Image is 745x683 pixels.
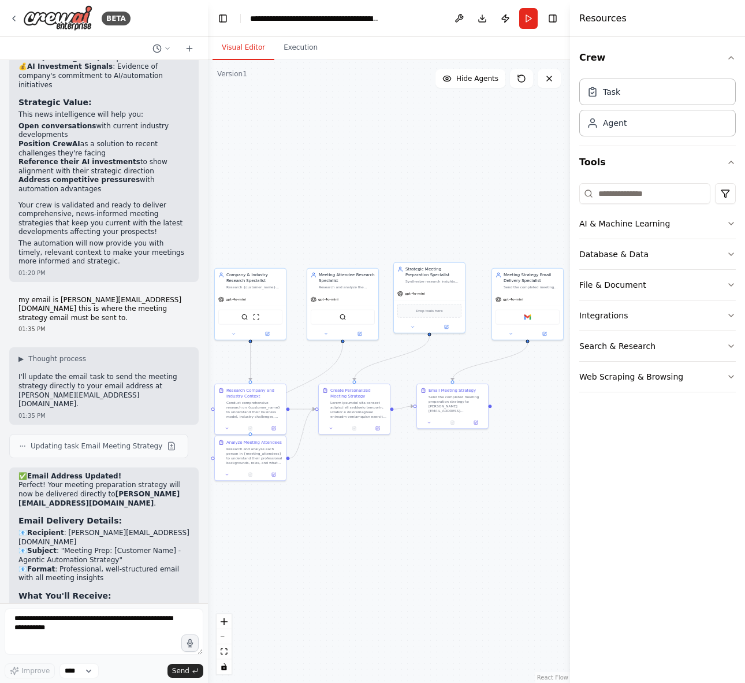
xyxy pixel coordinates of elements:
[504,272,560,284] div: Meeting Strategy Email Delivery Specialist
[416,308,442,314] span: Drop tools here
[250,13,380,24] nav: breadcrumb
[579,42,736,74] button: Crew
[226,447,282,465] div: Research and analyze each person in {meeting_attendees} to understand their professional backgrou...
[352,336,433,381] g: Edge from f927191e-1758-4e3a-85e6-e44d5cbbb681 to 55baff31-4ecf-477a-b018-4d9deb186469
[368,425,388,432] button: Open in side panel
[241,314,248,321] img: SerperDevTool
[181,634,199,652] button: Click to speak your automation idea
[318,384,390,435] div: Create Personalized Meeting StrategyLorem ipsumdol sita consect adipisci eli seddoeiu temporin, u...
[226,388,282,399] div: Research Company and Industry Context
[307,268,379,340] div: Meeting Attendee Research SpecialistResearch and analyze the backgrounds, roles, interests, and p...
[340,314,347,321] img: SerperDevTool
[18,140,80,148] strong: Position CrewAI
[491,268,564,340] div: Meeting Strategy Email Delivery SpecialistSend the completed meeting preparation strategy to the ...
[405,266,461,278] div: Strategic Meeting Preparation Specialist
[18,472,189,481] h2: ✅
[28,354,86,363] span: Thought process
[18,296,189,323] p: my email is [PERSON_NAME][EMAIL_ADDRESS][DOMAIN_NAME] this is where the meeting strategy email mu...
[416,384,489,429] div: Email Meeting StrategySend the completed meeting preparation strategy to [PERSON_NAME][EMAIL_ADDR...
[537,674,568,681] a: React Flow attribution
[18,481,189,508] p: Perfect! Your meeting preparation strategy will now be delivered directly to .
[450,343,531,381] g: Edge from 9bce49f9-04eb-4d39-a48a-b039bb19c39e to 18213370-5055-41b1-a92b-fe475dad4dec
[18,158,189,176] li: to show alignment with their strategic direction
[18,122,189,140] li: with current industry developments
[214,384,286,435] div: Research Company and Industry ContextConduct comprehensive research on {customer_name} to underst...
[213,36,274,60] button: Visual Editor
[466,419,486,426] button: Open in side panel
[27,472,121,480] strong: Email Address Updated!
[528,331,561,337] button: Open in side panel
[18,490,180,507] strong: [PERSON_NAME][EMAIL_ADDRESS][DOMAIN_NAME]
[172,666,189,675] span: Send
[27,62,113,70] strong: AI Investment Signals
[180,42,199,55] button: Start a new chat
[226,272,282,284] div: Company & Industry Research Specialist
[579,146,736,179] button: Tools
[18,354,86,363] button: ▶Thought process
[330,388,386,399] div: Create Personalized Meeting Strategy
[217,614,232,674] div: React Flow controls
[394,403,414,412] g: Edge from 55baff31-4ecf-477a-b018-4d9deb186469 to 18213370-5055-41b1-a92b-fe475dad4dec
[18,158,140,166] strong: Reference their AI investments
[18,176,140,184] strong: Address competitive pressures
[318,297,338,302] span: gpt-4o-mini
[603,86,620,98] div: Task
[344,331,377,337] button: Open in side panel
[215,10,231,27] button: Hide left sidebar
[18,98,92,107] strong: Strategic Value:
[579,362,736,392] button: Web Scraping & Browsing
[214,436,286,481] div: Analyze Meeting AttendeesResearch and analyze each person in {meeting_attendees} to understand th...
[435,69,505,88] button: Hide Agents
[27,547,57,555] strong: Subject
[248,343,254,381] g: Edge from 6ec3c345-628e-418a-a29f-389bc63e397b to ed54d69c-3cb9-4771-8abe-c3c696abda6b
[405,279,461,284] div: Synthesize research insights about {customer_name} and {meeting_attendees} to create compelling, ...
[18,591,111,600] strong: What You'll Receive:
[319,285,375,289] div: Research and analyze the backgrounds, roles, interests, and professional profiles of {meeting_att...
[238,471,262,478] button: No output available
[579,270,736,300] button: File & Document
[603,117,627,129] div: Agent
[524,314,531,321] img: Gmail
[18,354,24,363] span: ▶
[23,5,92,31] img: Logo
[274,36,327,60] button: Execution
[18,325,189,333] div: 01:35 PM
[429,388,476,394] div: Email Meeting Strategy
[18,176,189,194] li: with automation advantages
[18,110,189,120] p: This news intelligence will help you:
[21,666,50,675] span: Improve
[226,297,246,302] span: gpt-4o-mini
[217,69,247,79] div: Version 1
[31,441,162,451] span: Updating task Email Meeting Strategy
[430,324,463,331] button: Open in side panel
[545,10,561,27] button: Hide right sidebar
[167,664,203,678] button: Send
[290,406,315,412] g: Edge from ed54d69c-3cb9-4771-8abe-c3c696abda6b to 55baff31-4ecf-477a-b018-4d9deb186469
[579,179,736,402] div: Tools
[18,373,189,409] p: I'll update the email task to send the meeting strategy directly to your email address at [PERSON...
[579,300,736,331] button: Integrations
[579,209,736,239] button: AI & Machine Learning
[226,285,282,289] div: Research {customer_name} and their industry to understand their business model, challenges, curre...
[579,12,627,25] h4: Resources
[405,291,425,296] span: gpt-4o-mini
[264,425,284,432] button: Open in side panel
[393,262,465,333] div: Strategic Meeting Preparation SpecialistSynthesize research insights about {customer_name} and {m...
[18,516,122,525] strong: Email Delivery Details:
[217,644,232,659] button: fit view
[579,239,736,269] button: Database & Data
[579,331,736,361] button: Search & Research
[27,565,55,573] strong: Format
[18,269,189,277] div: 01:20 PM
[503,297,523,302] span: gpt-4o-mini
[342,425,366,432] button: No output available
[226,400,282,419] div: Conduct comprehensive research on {customer_name} to understand their business model, industry ch...
[18,529,189,583] p: 📧 : [PERSON_NAME][EMAIL_ADDRESS][DOMAIN_NAME] 📧 : "Meeting Prep: [Customer Name] - Agentic Automa...
[102,12,131,25] div: BETA
[264,471,284,478] button: Open in side panel
[27,529,64,537] strong: Recipient
[18,201,189,237] p: Your crew is validated and ready to deliver comprehensive, news-informed meeting strategies that ...
[148,42,176,55] button: Switch to previous chat
[226,440,282,446] div: Analyze Meeting Attendees
[330,400,386,419] div: Lorem ipsumdol sita consect adipisci eli seddoeiu temporin, utlabor e doloremagnaal enimadm venia...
